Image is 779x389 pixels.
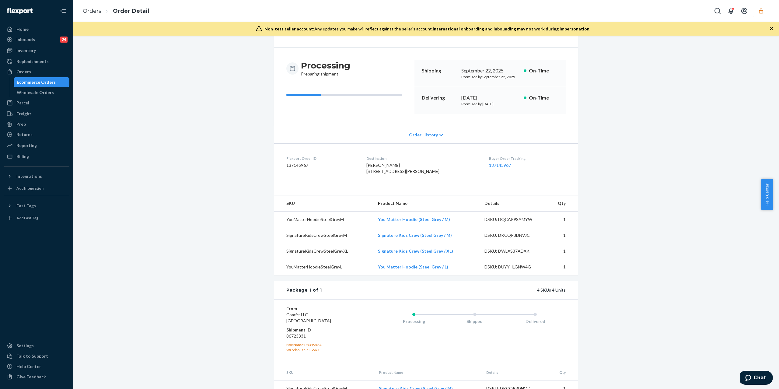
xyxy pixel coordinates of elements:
[264,26,590,32] div: Any updates you make will reflect against the seller's account.
[4,141,69,150] a: Reporting
[16,353,48,359] div: Talk to Support
[286,312,331,323] span: Comfrt LLC [GEOGRAPHIC_DATA]
[4,201,69,211] button: Fast Tags
[4,362,69,371] a: Help Center
[16,142,37,149] div: Reporting
[409,132,438,138] span: Order History
[4,184,69,193] a: Add Integration
[480,195,547,212] th: Details
[4,341,69,351] a: Settings
[547,195,578,212] th: Qty
[274,195,373,212] th: SKU
[16,47,36,54] div: Inventory
[274,259,373,275] td: YouMatterHoodieSteelGreyL
[60,37,68,43] div: 24
[484,264,542,270] div: DSKU: DUYYHLGNW4G
[7,8,33,14] img: Flexport logo
[286,342,359,347] div: Box Name: PB319x24
[113,8,149,14] a: Order Detail
[274,212,373,228] td: YouMatterHoodieSteelGreyM
[16,131,33,138] div: Returns
[484,216,542,223] div: DSKU: DQCAR9SAMYW
[444,318,505,324] div: Shipped
[4,35,69,44] a: Inbounds24
[16,37,35,43] div: Inbounds
[4,171,69,181] button: Integrations
[16,203,36,209] div: Fast Tags
[378,217,450,222] a: You Matter Hoodie (Steel Grey / M)
[505,318,566,324] div: Delivered
[378,264,448,269] a: You Matter Hoodie (Steel Grey / L)
[374,365,481,380] th: Product Name
[14,88,70,97] a: Wholesale Orders
[286,333,359,339] dd: 86723331
[4,98,69,108] a: Parcel
[547,243,578,259] td: 1
[422,94,456,101] p: Delivering
[547,259,578,275] td: 1
[322,287,566,293] div: 4 SKUs 4 Units
[274,365,374,380] th: SKU
[57,5,69,17] button: Close Navigation
[461,101,519,107] p: Promised by [DATE]
[286,287,322,293] div: Package 1 of 1
[17,89,54,96] div: Wholesale Orders
[16,374,46,380] div: Give Feedback
[4,67,69,77] a: Orders
[378,233,452,238] a: Signature Kids Crew (Steel Grey / M)
[461,74,519,79] p: Promised by September 22, 2025
[725,5,737,17] button: Open notifications
[16,343,34,349] div: Settings
[4,119,69,129] a: Prep
[4,130,69,139] a: Returns
[16,186,44,191] div: Add Integration
[547,227,578,243] td: 1
[548,365,578,380] th: Qty
[264,26,314,31] span: Non-test seller account:
[373,195,480,212] th: Product Name
[16,363,41,370] div: Help Center
[4,351,69,361] button: Talk to Support
[4,109,69,119] a: Freight
[529,67,558,74] p: On-Time
[4,152,69,161] a: Billing
[484,232,542,238] div: DSKU: DKCQP3DNVJC
[16,69,31,75] div: Orders
[481,365,548,380] th: Details
[461,67,519,74] div: September 22, 2025
[16,26,29,32] div: Home
[16,111,31,117] div: Freight
[489,156,566,161] dt: Buyer Order Tracking
[286,327,359,333] dt: Shipment ID
[286,162,357,168] dd: 137145967
[14,77,70,87] a: Ecommerce Orders
[4,372,69,382] button: Give Feedback
[274,227,373,243] td: SignatureKidsCrewSteelGreyM
[4,57,69,66] a: Replenishments
[274,243,373,259] td: SignatureKidsCrewSteelGreyXL
[422,67,456,74] p: Shipping
[547,212,578,228] td: 1
[529,94,558,101] p: On-Time
[16,121,26,127] div: Prep
[16,100,29,106] div: Parcel
[83,8,101,14] a: Orders
[78,2,154,20] ol: breadcrumbs
[286,156,357,161] dt: Flexport Order ID
[16,153,29,159] div: Billing
[4,24,69,34] a: Home
[16,215,38,220] div: Add Fast Tag
[366,156,480,161] dt: Destination
[301,60,350,71] h3: Processing
[301,60,350,77] div: Preparing shipment
[383,318,444,324] div: Processing
[4,46,69,55] a: Inventory
[711,5,724,17] button: Open Search Box
[16,173,42,179] div: Integrations
[378,248,453,254] a: Signature Kids Crew (Steel Grey / XL)
[366,163,439,174] span: [PERSON_NAME] [STREET_ADDRESS][PERSON_NAME]
[740,371,773,386] iframe: Opens a widget where you can chat to one of our agents
[761,179,773,210] button: Help Center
